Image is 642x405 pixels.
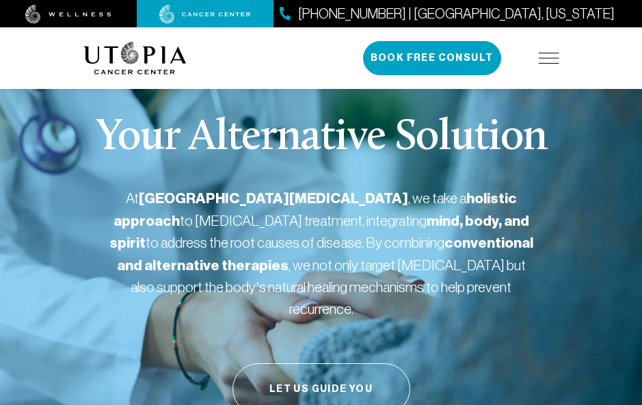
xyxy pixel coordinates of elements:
img: wellness [25,5,111,24]
span: [PHONE_NUMBER] | [GEOGRAPHIC_DATA], [US_STATE] [298,4,615,24]
img: cancer center [159,5,251,24]
img: icon-hamburger [539,53,559,64]
button: Book Free Consult [363,41,501,75]
img: logo [83,42,187,75]
p: At , we take a to [MEDICAL_DATA] treatment, integrating to address the root causes of disease. By... [109,187,533,319]
a: [PHONE_NUMBER] | [GEOGRAPHIC_DATA], [US_STATE] [280,4,615,24]
strong: conventional and alternative therapies [117,234,533,274]
strong: [GEOGRAPHIC_DATA][MEDICAL_DATA] [139,190,408,207]
p: Your Alternative Solution [96,116,547,160]
strong: holistic approach [113,190,517,230]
